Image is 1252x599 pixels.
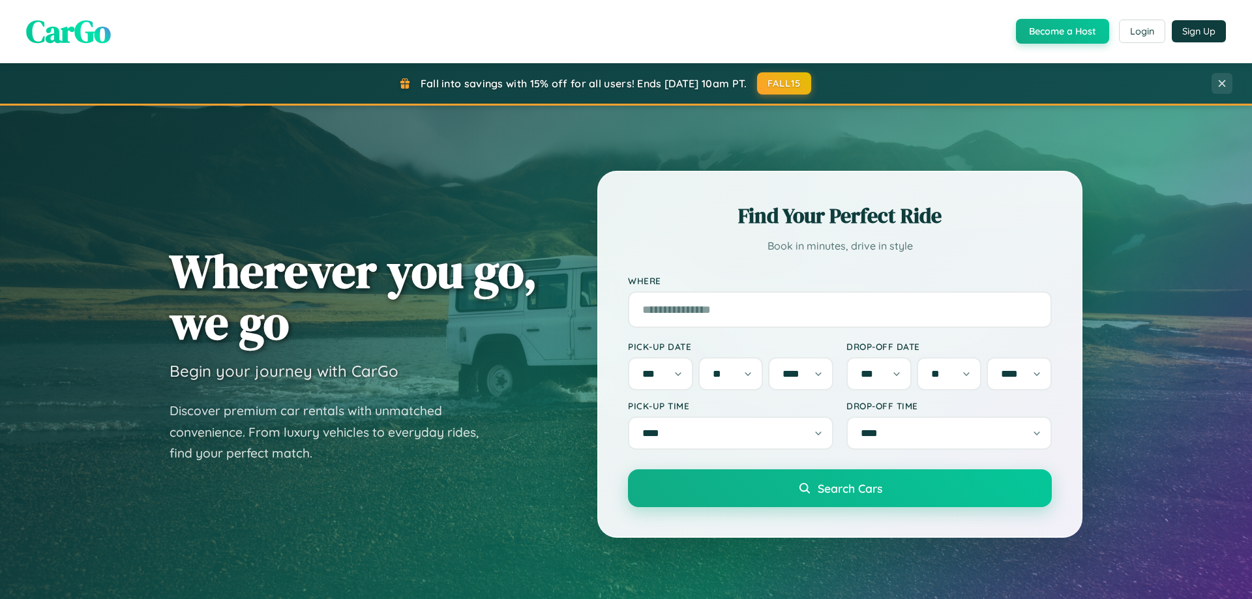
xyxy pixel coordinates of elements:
label: Where [628,275,1052,286]
button: FALL15 [757,72,812,95]
p: Book in minutes, drive in style [628,237,1052,256]
label: Pick-up Date [628,341,833,352]
h3: Begin your journey with CarGo [170,361,398,381]
button: Login [1119,20,1165,43]
label: Pick-up Time [628,400,833,411]
button: Search Cars [628,469,1052,507]
h1: Wherever you go, we go [170,245,537,348]
span: Fall into savings with 15% off for all users! Ends [DATE] 10am PT. [421,77,747,90]
span: CarGo [26,10,111,53]
h2: Find Your Perfect Ride [628,201,1052,230]
label: Drop-off Date [846,341,1052,352]
button: Become a Host [1016,19,1109,44]
span: Search Cars [818,481,882,495]
label: Drop-off Time [846,400,1052,411]
p: Discover premium car rentals with unmatched convenience. From luxury vehicles to everyday rides, ... [170,400,496,464]
button: Sign Up [1172,20,1226,42]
